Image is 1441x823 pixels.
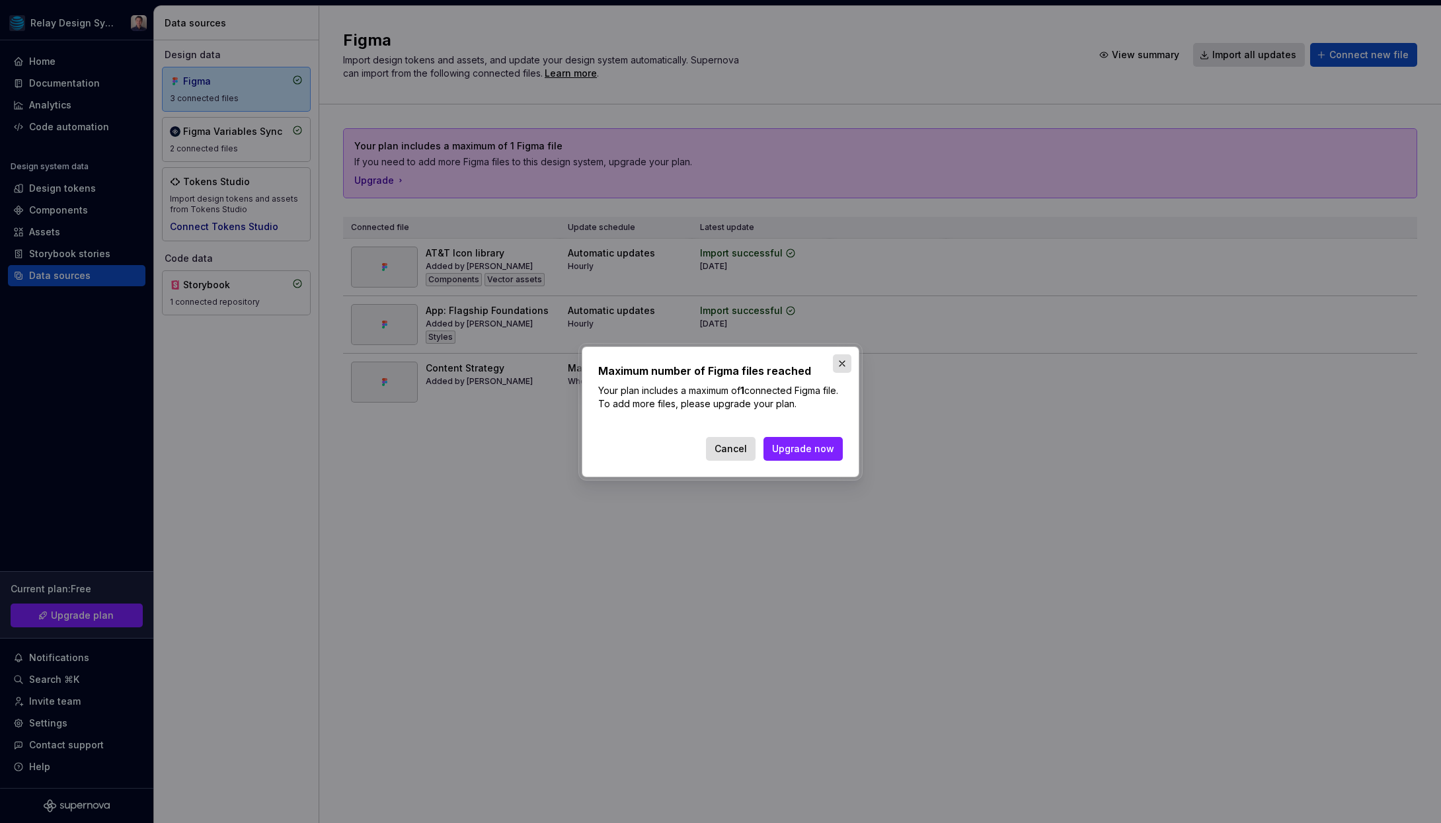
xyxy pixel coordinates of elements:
button: Cancel [706,437,756,461]
span: Cancel [715,442,747,455]
button: Upgrade now [763,437,843,461]
h2: Maximum number of Figma files reached [598,363,843,379]
b: 1 [740,385,744,396]
span: Upgrade now [772,442,834,455]
p: Your plan includes a maximum of connected Figma file. To add more files, please upgrade your plan. [598,384,843,411]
